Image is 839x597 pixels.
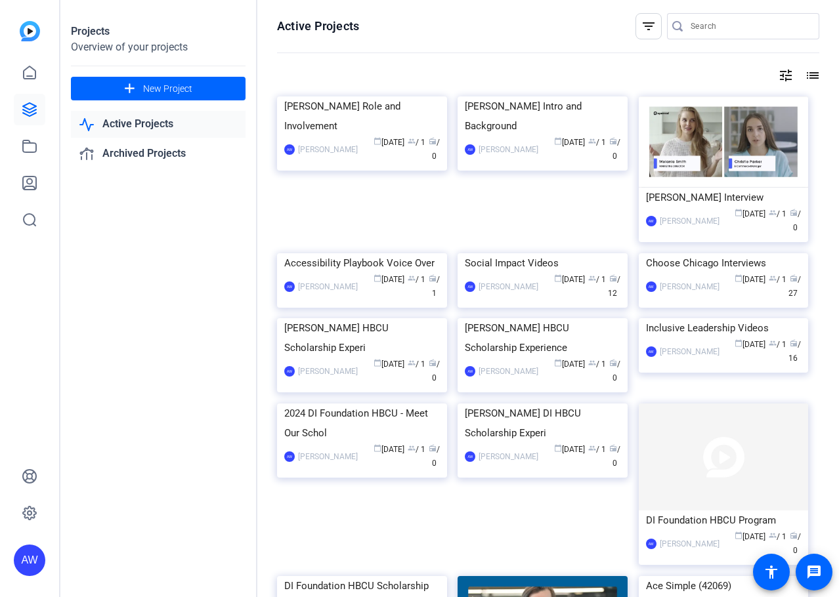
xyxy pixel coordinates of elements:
div: [PERSON_NAME] [660,537,720,550]
img: blue-gradient.svg [20,21,40,41]
span: calendar_today [554,359,562,367]
mat-icon: accessibility [764,564,779,580]
div: Inclusive Leadership Videos [646,318,802,338]
span: / 0 [429,445,440,468]
div: AW [465,366,475,377]
div: 2024 DI Foundation HBCU - Meet Our Schol [284,403,440,443]
span: group [588,444,596,452]
span: radio [609,444,617,452]
div: DI Foundation HBCU Program [646,510,802,530]
div: [PERSON_NAME] [660,345,720,358]
div: Overview of your projects [71,39,246,55]
span: [DATE] [554,360,585,369]
span: [DATE] [374,445,404,454]
mat-icon: list [804,68,819,83]
span: group [588,274,596,282]
span: / 1 [588,138,606,147]
div: [PERSON_NAME] [479,280,538,293]
div: AW [284,366,295,377]
span: group [769,274,777,282]
div: [PERSON_NAME] [479,143,538,156]
div: Projects [71,24,246,39]
span: / 0 [790,209,801,232]
span: calendar_today [735,531,742,539]
span: / 16 [788,340,801,363]
span: / 1 [769,532,786,541]
div: AW [646,539,656,549]
span: New Project [143,82,192,96]
span: / 1 [769,275,786,284]
span: / 1 [769,209,786,218]
span: group [769,209,777,216]
span: radio [609,359,617,367]
span: / 1 [588,275,606,284]
span: calendar_today [735,209,742,216]
div: AW [646,346,656,357]
span: calendar_today [554,444,562,452]
span: group [408,137,416,145]
span: calendar_today [554,274,562,282]
span: [DATE] [735,275,765,284]
div: [PERSON_NAME] [298,280,358,293]
span: [DATE] [374,275,404,284]
div: Ace Simple (42069) [646,576,802,596]
span: calendar_today [374,359,381,367]
div: Accessibility Playbook Voice Over [284,253,440,273]
span: / 1 [769,340,786,349]
span: radio [790,209,798,216]
span: [DATE] [554,275,585,284]
span: group [408,274,416,282]
span: group [588,137,596,145]
span: / 27 [788,275,801,298]
span: / 0 [609,360,620,382]
div: AW [465,451,475,462]
mat-icon: tune [778,68,794,83]
span: calendar_today [374,444,381,452]
span: calendar_today [374,274,381,282]
div: Choose Chicago Interviews [646,253,802,273]
div: [PERSON_NAME] HBCU Scholarship Experience [465,318,620,358]
a: Archived Projects [71,140,246,167]
mat-icon: add [121,81,138,97]
span: / 0 [609,138,620,161]
div: [PERSON_NAME] [660,215,720,228]
div: [PERSON_NAME] DI HBCU Scholarship Experi [465,403,620,443]
span: [DATE] [554,138,585,147]
span: / 12 [608,275,620,298]
div: AW [284,281,295,292]
span: group [408,359,416,367]
span: radio [429,444,437,452]
span: / 1 [408,138,425,147]
mat-icon: message [806,564,822,580]
a: Active Projects [71,111,246,138]
span: radio [609,274,617,282]
button: New Project [71,77,246,100]
span: radio [429,137,437,145]
span: [DATE] [554,445,585,454]
mat-icon: filter_list [641,18,656,34]
span: calendar_today [554,137,562,145]
span: [DATE] [735,532,765,541]
span: radio [790,531,798,539]
span: [DATE] [735,209,765,218]
div: [PERSON_NAME] [298,450,358,463]
span: calendar_today [735,274,742,282]
span: / 1 [408,445,425,454]
div: [PERSON_NAME] [479,450,538,463]
span: / 0 [609,445,620,468]
div: [PERSON_NAME] [298,365,358,378]
span: group [588,359,596,367]
h1: Active Projects [277,18,359,34]
div: AW [646,216,656,226]
span: [DATE] [374,138,404,147]
div: AW [646,281,656,292]
div: Social Impact Videos [465,253,620,273]
span: calendar_today [374,137,381,145]
div: AW [14,545,45,576]
input: Search [691,18,809,34]
span: group [769,531,777,539]
div: [PERSON_NAME] Role and Involvement [284,96,440,136]
div: [PERSON_NAME] [660,280,720,293]
span: / 0 [790,532,801,555]
div: AW [284,451,295,462]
